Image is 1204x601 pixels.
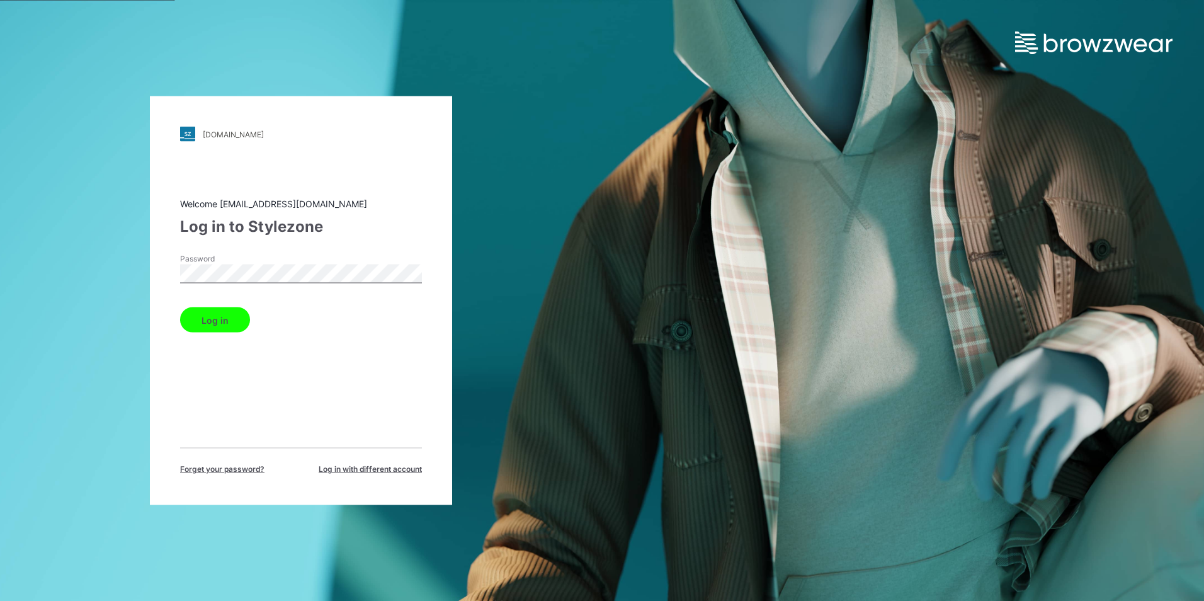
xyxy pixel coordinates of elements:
label: Password [180,253,268,265]
span: Forget your password? [180,464,264,475]
div: [DOMAIN_NAME] [203,129,264,139]
img: stylezone-logo.562084cfcfab977791bfbf7441f1a819.svg [180,127,195,142]
a: [DOMAIN_NAME] [180,127,422,142]
img: browzwear-logo.e42bd6dac1945053ebaf764b6aa21510.svg [1015,31,1173,54]
div: Log in to Stylezone [180,215,422,238]
button: Log in [180,307,250,333]
span: Log in with different account [319,464,422,475]
div: Welcome [EMAIL_ADDRESS][DOMAIN_NAME] [180,197,422,210]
